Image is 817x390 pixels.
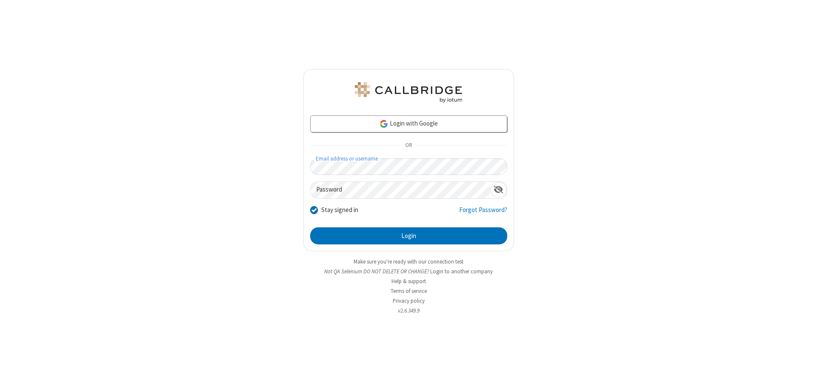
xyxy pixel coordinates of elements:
span: OR [402,140,415,152]
a: Forgot Password? [459,205,507,221]
li: v2.6.349.9 [303,307,514,315]
div: Show password [490,182,507,198]
li: Not QA Selenium DO NOT DELETE OR CHANGE? [303,267,514,275]
button: Login to another company [430,267,493,275]
a: Make sure you're ready with our connection test [354,258,463,265]
label: Stay signed in [321,205,358,215]
a: Login with Google [310,115,507,132]
img: QA Selenium DO NOT DELETE OR CHANGE [353,82,464,103]
a: Terms of service [391,287,427,295]
iframe: Chat [796,368,811,384]
img: google-icon.png [379,119,389,129]
a: Privacy policy [393,297,425,304]
input: Email address or username [310,158,507,175]
input: Password [311,182,490,198]
a: Help & support [391,278,426,285]
button: Login [310,227,507,244]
